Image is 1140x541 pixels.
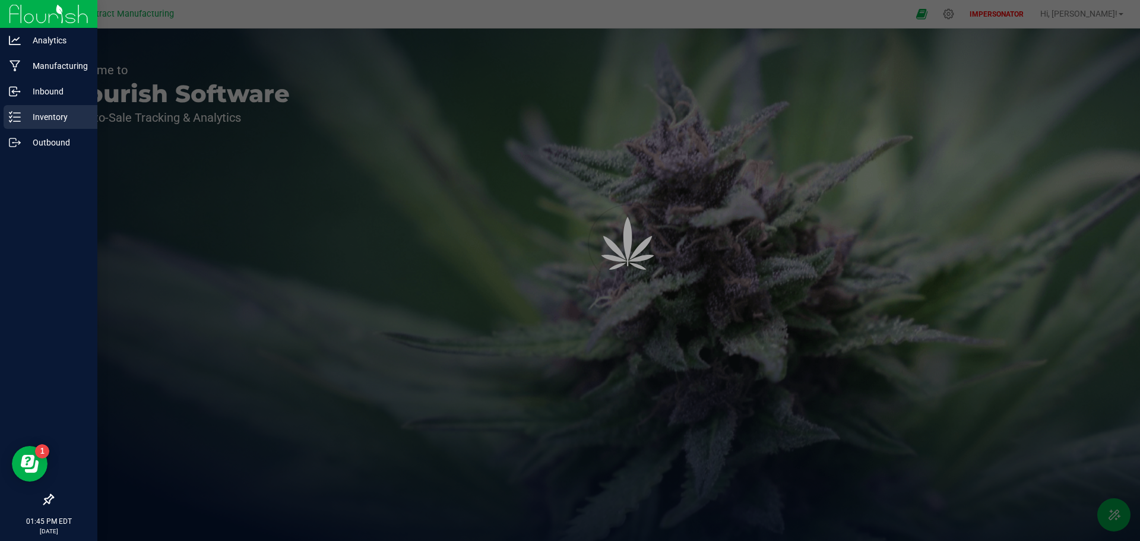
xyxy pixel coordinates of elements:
inline-svg: Analytics [9,34,21,46]
p: Inbound [21,84,92,99]
inline-svg: Outbound [9,137,21,148]
p: 01:45 PM EDT [5,516,92,527]
p: [DATE] [5,527,92,536]
inline-svg: Inventory [9,111,21,123]
p: Manufacturing [21,59,92,73]
p: Inventory [21,110,92,124]
iframe: Resource center unread badge [35,444,49,458]
inline-svg: Inbound [9,86,21,97]
p: Outbound [21,135,92,150]
iframe: Resource center [12,446,47,482]
inline-svg: Manufacturing [9,60,21,72]
p: Analytics [21,33,92,48]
